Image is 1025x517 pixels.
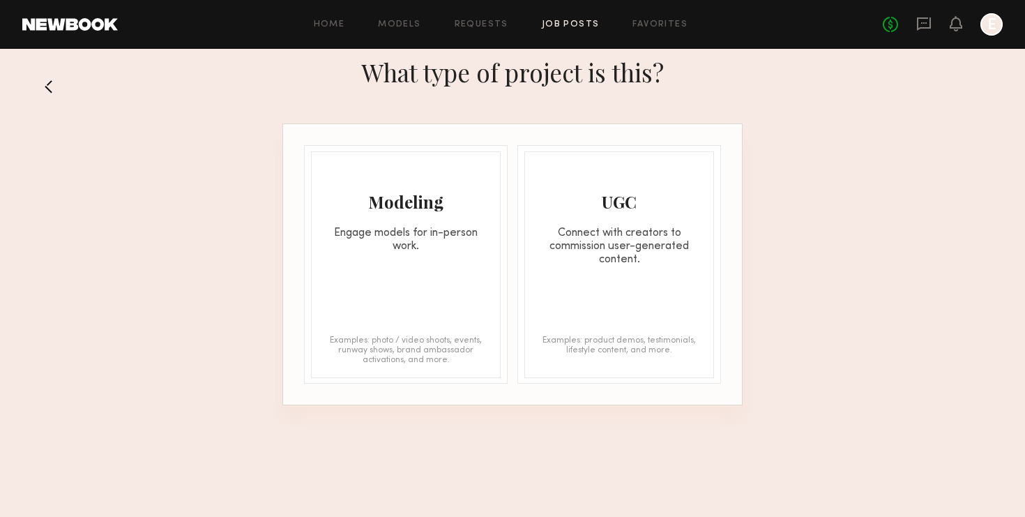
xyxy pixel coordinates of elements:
[632,20,688,29] a: Favorites
[539,336,699,364] div: Examples: product demos, testimonials, lifestyle content, and more.
[525,190,713,213] div: UGC
[378,20,420,29] a: Models
[326,336,486,364] div: Examples: photo / video shoots, events, runway shows, brand ambassador activations, and more.
[542,20,600,29] a: Job Posts
[455,20,508,29] a: Requests
[980,13,1003,36] a: E
[314,20,345,29] a: Home
[312,190,500,213] div: Modeling
[361,56,664,89] h1: What type of project is this?
[312,227,500,253] div: Engage models for in-person work.
[525,227,713,267] div: Connect with creators to commission user-generated content.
